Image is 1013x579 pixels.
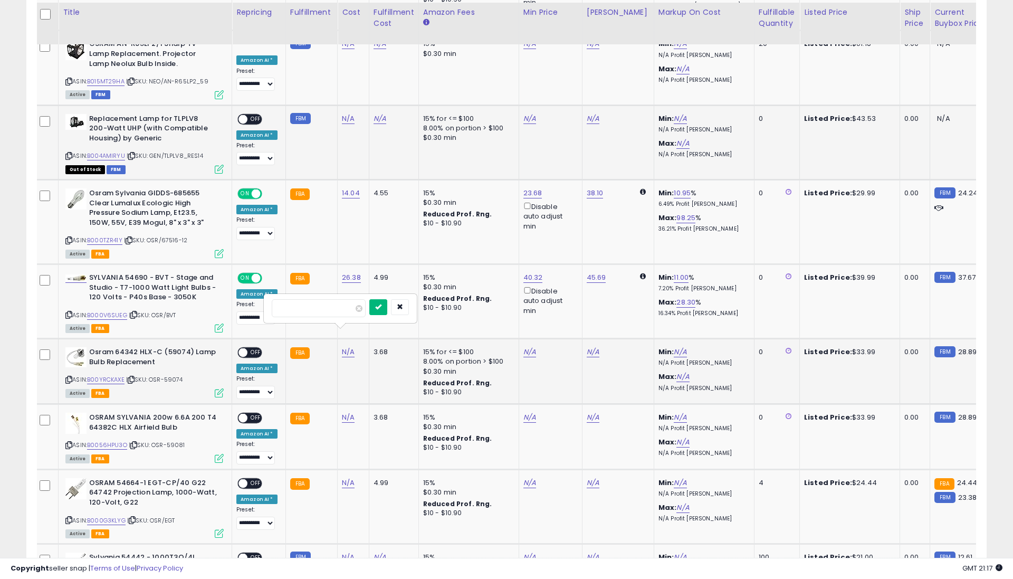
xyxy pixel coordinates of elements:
[658,151,746,158] p: N/A Profit [PERSON_NAME]
[962,563,1002,573] span: 2025-10-6 21:17 GMT
[587,113,599,124] a: N/A
[65,114,87,130] img: 41TmJxtLJhL._SL40_.jpg
[804,188,892,198] div: $29.99
[423,434,492,443] b: Reduced Prof. Rng.
[676,213,695,223] a: 98.25
[374,478,410,488] div: 4.99
[423,133,511,143] div: $0.30 min
[934,272,955,283] small: FBM
[658,64,677,74] b: Max:
[236,55,278,65] div: Amazon AI *
[759,7,795,29] div: Fulfillable Quantity
[674,478,686,488] a: N/A
[247,479,264,488] span: OFF
[342,478,355,488] a: N/A
[658,2,746,9] p: 23.24% Profit [PERSON_NAME]
[658,437,677,447] b: Max:
[342,412,355,423] a: N/A
[640,188,646,195] i: Calculated using Dynamic Max Price.
[89,114,217,146] b: Replacement Lamp for TLPLV8 200-Watt UHP (with Compatible Housing) by Generic
[587,7,649,18] div: [PERSON_NAME]
[934,7,989,29] div: Current Buybox Price
[127,516,175,525] span: | SKU: OSR/EGT
[423,282,511,292] div: $0.30 min
[523,272,543,283] a: 40.32
[124,236,187,244] span: | SKU: OSR/67516-12
[904,114,922,124] div: 0.00
[423,422,511,432] div: $0.30 min
[804,412,852,422] b: Listed Price:
[804,272,852,282] b: Listed Price:
[87,441,127,450] a: B0056HPU3O
[958,412,977,422] span: 28.89
[65,389,90,398] span: All listings currently available for purchase on Amazon
[804,273,892,282] div: $39.99
[65,454,90,463] span: All listings currently available for purchase on Amazon
[107,165,126,174] span: FBM
[236,441,278,464] div: Preset:
[523,478,536,488] a: N/A
[65,165,105,174] span: All listings that are currently out of stock and unavailable for purchase on Amazon
[934,492,955,503] small: FBM
[236,506,278,530] div: Preset:
[958,188,978,198] span: 24.24
[658,188,746,208] div: %
[423,499,492,508] b: Reduced Prof. Rng.
[958,347,977,357] span: 28.89
[674,188,691,198] a: 10.95
[65,413,87,434] img: 31PyXHm4FeL._SL40_.jpg
[374,113,386,124] a: N/A
[658,201,746,208] p: 6.49% Profit [PERSON_NAME]
[374,413,410,422] div: 3.68
[423,49,511,59] div: $0.30 min
[87,151,125,160] a: B004AMIRYU
[65,274,87,281] img: 313RcUd+q0L._SL40_.jpg
[89,188,217,230] b: Osram Sylvania GIDDS-685655 Clear Lumalux Ecologic High Pressure Sodium Lamp, Et23.5, 150W, 55V, ...
[423,443,511,452] div: $10 - $10.90
[374,7,414,29] div: Fulfillment Cost
[658,138,677,148] b: Max:
[423,388,511,397] div: $10 - $10.90
[236,301,278,325] div: Preset:
[640,273,646,280] i: Calculated using Dynamic Max Price.
[247,414,264,423] span: OFF
[658,213,677,223] b: Max:
[65,188,87,210] img: 31cuV8Ck69L._SL40_.jpg
[65,478,87,499] img: 41hkDHW6YfL._SL40_.jpg
[904,7,925,29] div: Ship Price
[759,347,791,357] div: 0
[658,273,746,292] div: %
[423,413,511,422] div: 15%
[658,225,746,233] p: 36.21% Profit [PERSON_NAME]
[759,273,791,282] div: 0
[523,188,542,198] a: 23.68
[342,272,361,283] a: 26.38
[261,274,278,283] span: OFF
[236,216,278,240] div: Preset:
[658,272,674,282] b: Min:
[290,273,310,284] small: FBA
[804,478,892,488] div: $24.44
[342,188,360,198] a: 14.04
[958,272,976,282] span: 37.67
[11,564,183,574] div: seller snap | |
[423,378,492,387] b: Reduced Prof. Rng.
[65,188,224,257] div: ASIN:
[236,7,281,18] div: Repricing
[290,188,310,200] small: FBA
[63,7,227,18] div: Title
[676,64,689,74] a: N/A
[658,347,674,357] b: Min:
[423,273,511,282] div: 15%
[127,151,203,160] span: | SKU: GEN/TLPLV8_RES14
[658,298,746,317] div: %
[658,77,746,84] p: N/A Profit [PERSON_NAME]
[11,563,49,573] strong: Copyright
[759,478,791,488] div: 4
[658,213,746,233] div: %
[236,375,278,399] div: Preset:
[238,189,252,198] span: ON
[523,347,536,357] a: N/A
[804,413,892,422] div: $33.99
[89,347,217,369] b: Osram 64342 HLX-C (59074) Lamp Bulb Replacement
